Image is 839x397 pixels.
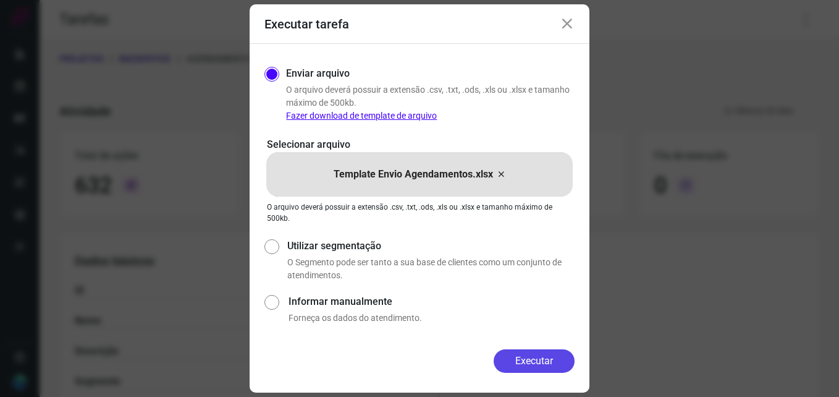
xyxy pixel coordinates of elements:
p: Selecionar arquivo [267,137,572,152]
p: O Segmento pode ser tanto a sua base de clientes como um conjunto de atendimentos. [287,256,575,282]
a: Fazer download de template de arquivo [286,111,437,121]
h3: Executar tarefa [264,17,349,32]
p: O arquivo deverá possuir a extensão .csv, .txt, .ods, .xls ou .xlsx e tamanho máximo de 500kb. [286,83,575,122]
label: Enviar arquivo [286,66,350,81]
label: Utilizar segmentação [287,239,575,254]
label: Informar manualmente [289,294,575,309]
p: Template Envio Agendamentos.xlsx [334,167,493,182]
p: Forneça os dados do atendimento. [289,312,575,325]
p: O arquivo deverá possuir a extensão .csv, .txt, .ods, .xls ou .xlsx e tamanho máximo de 500kb. [267,202,572,224]
button: Executar [494,349,575,373]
